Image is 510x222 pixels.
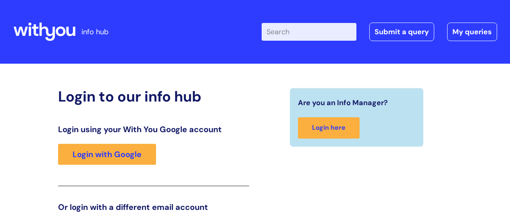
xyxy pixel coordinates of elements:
[262,23,356,41] input: Search
[58,202,249,212] h3: Or login with a different email account
[447,23,497,41] a: My queries
[81,25,108,38] p: info hub
[298,96,388,109] span: Are you an Info Manager?
[58,88,249,105] h2: Login to our info hub
[369,23,434,41] a: Submit a query
[298,117,360,139] a: Login here
[58,144,156,165] a: Login with Google
[58,124,249,134] h3: Login using your With You Google account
